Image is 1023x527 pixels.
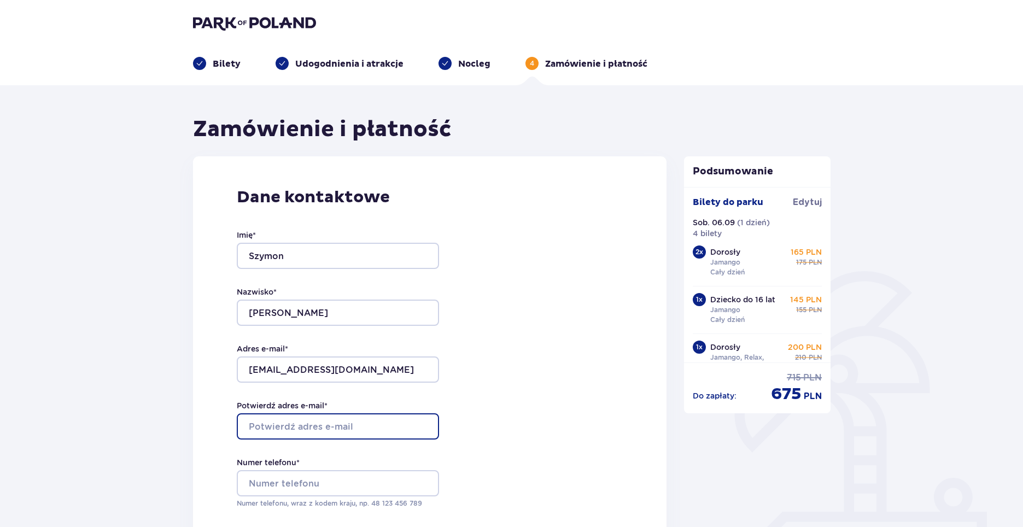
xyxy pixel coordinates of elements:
[237,286,277,297] label: Nazwisko *
[710,305,740,315] p: Jamango
[545,58,647,70] p: Zamówienie i płatność
[237,230,256,241] label: Imię *
[193,15,316,31] img: Park of Poland logo
[237,457,300,468] label: Numer telefonu *
[530,58,534,68] p: 4
[787,372,801,384] p: 715
[793,196,822,208] a: Edytuj
[237,499,439,508] p: Numer telefonu, wraz z kodem kraju, np. 48 ​123 ​456 ​789
[458,58,490,70] p: Nocleg
[237,187,623,208] p: Dane kontaktowe
[791,247,822,257] p: 165 PLN
[710,267,745,277] p: Cały dzień
[710,315,745,325] p: Cały dzień
[710,294,775,305] p: Dziecko do 16 lat
[809,257,822,267] p: PLN
[213,58,241,70] p: Bilety
[237,470,439,496] input: Numer telefonu
[684,165,831,178] p: Podsumowanie
[710,353,786,372] p: Jamango, Relax, Saunaria
[710,342,740,353] p: Dorosły
[710,257,740,267] p: Jamango
[790,294,822,305] p: 145 PLN
[803,372,822,384] p: PLN
[237,343,288,354] label: Adres e-mail *
[237,400,328,411] label: Potwierdź adres e-mail *
[193,116,452,143] h1: Zamówienie i płatność
[693,217,735,228] p: Sob. 06.09
[693,228,722,239] p: 4 bilety
[771,384,802,405] p: 675
[693,341,706,354] div: 1 x
[295,58,404,70] p: Udogodnienia i atrakcje
[788,342,822,353] p: 200 PLN
[237,243,439,269] input: Imię
[809,305,822,315] p: PLN
[693,390,736,401] p: Do zapłaty :
[809,353,822,362] p: PLN
[237,356,439,383] input: Adres e-mail
[237,413,439,440] input: Potwierdź adres e-mail
[804,390,822,402] p: PLN
[796,257,806,267] p: 175
[693,293,706,306] div: 1 x
[693,245,706,259] div: 2 x
[796,305,806,315] p: 155
[693,196,763,208] p: Bilety do parku
[237,300,439,326] input: Nazwisko
[795,353,806,362] p: 210
[710,247,740,257] p: Dorosły
[737,217,770,228] p: ( 1 dzień )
